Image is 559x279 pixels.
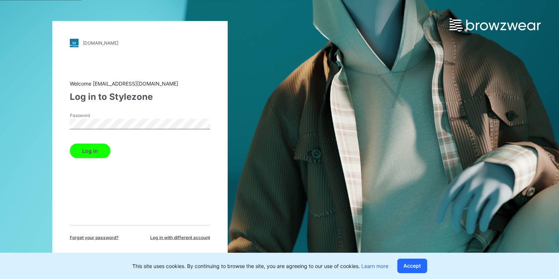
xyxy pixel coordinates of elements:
div: Log in to Stylezone [70,90,210,103]
span: Forget your password? [70,234,119,241]
button: Accept [397,259,427,273]
img: stylezone-logo.562084cfcfab977791bfbf7441f1a819.svg [70,38,79,47]
label: Password [70,112,121,118]
span: Log in with different account [150,234,210,241]
div: Welcome [EMAIL_ADDRESS][DOMAIN_NAME] [70,79,210,87]
div: [DOMAIN_NAME] [83,40,118,46]
img: browzwear-logo.e42bd6dac1945053ebaf764b6aa21510.svg [449,18,541,31]
button: Log in [70,143,110,158]
a: Learn more [361,263,388,269]
p: This site uses cookies. By continuing to browse the site, you are agreeing to our use of cookies. [132,262,388,270]
a: [DOMAIN_NAME] [70,38,210,47]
